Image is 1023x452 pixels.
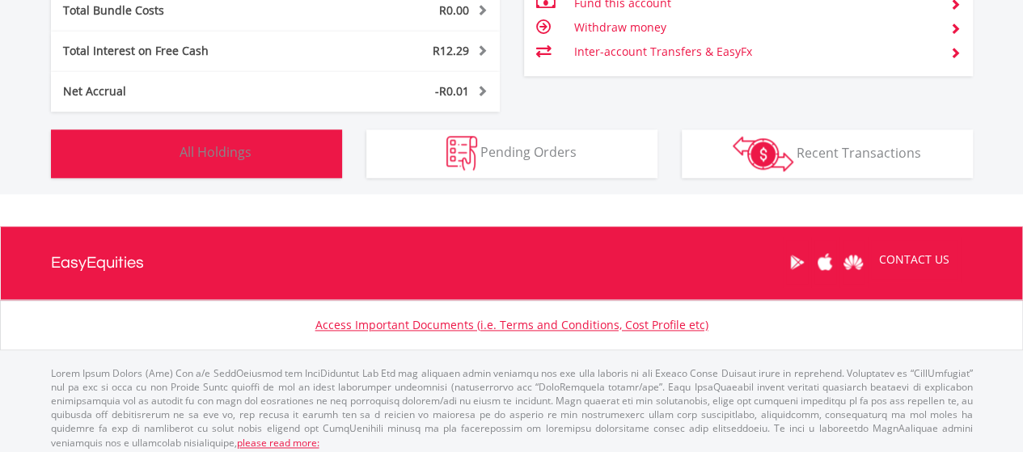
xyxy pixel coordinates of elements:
[51,43,313,59] div: Total Interest on Free Cash
[433,43,469,58] span: R12.29
[446,136,477,171] img: pending_instructions-wht.png
[439,2,469,18] span: R0.00
[237,436,319,450] a: please read more:
[51,129,342,178] button: All Holdings
[366,129,657,178] button: Pending Orders
[811,237,839,287] a: Apple
[733,136,793,171] img: transactions-zar-wht.png
[51,366,973,450] p: Lorem Ipsum Dolors (Ame) Con a/e SeddOeiusmod tem InciDiduntut Lab Etd mag aliquaen admin veniamq...
[573,40,936,64] td: Inter-account Transfers & EasyFx
[180,143,252,161] span: All Holdings
[315,317,708,332] a: Access Important Documents (i.e. Terms and Conditions, Cost Profile etc)
[573,15,936,40] td: Withdraw money
[783,237,811,287] a: Google Play
[797,143,921,161] span: Recent Transactions
[839,237,868,287] a: Huawei
[435,83,469,99] span: -R0.01
[51,226,144,299] a: EasyEquities
[142,136,176,171] img: holdings-wht.png
[868,237,961,282] a: CONTACT US
[51,83,313,99] div: Net Accrual
[51,2,313,19] div: Total Bundle Costs
[682,129,973,178] button: Recent Transactions
[480,143,577,161] span: Pending Orders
